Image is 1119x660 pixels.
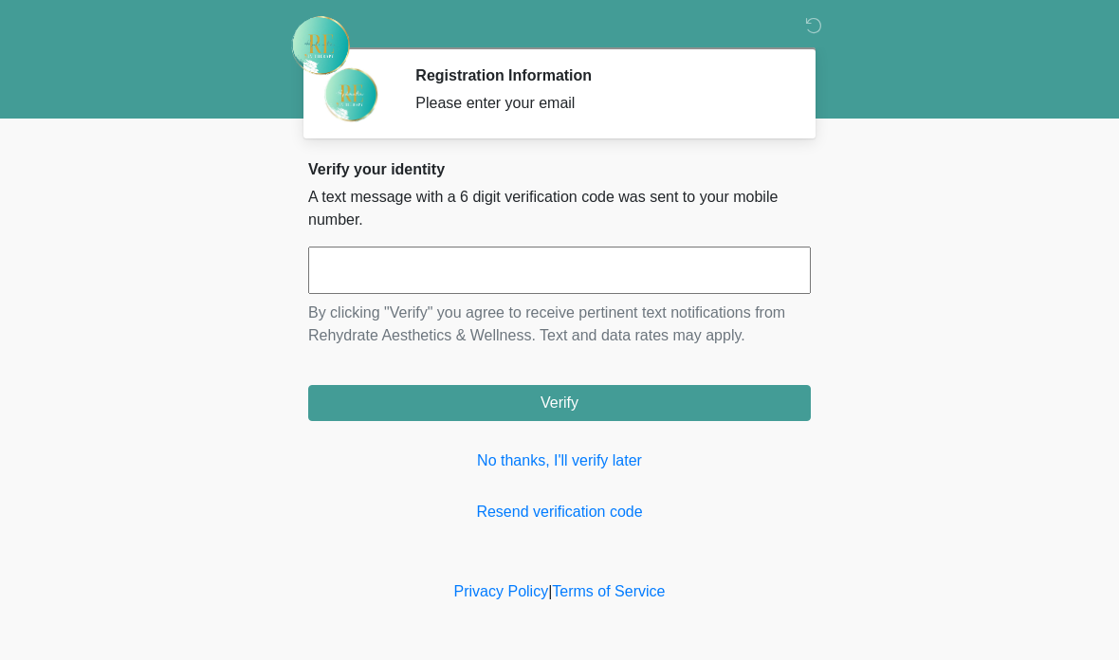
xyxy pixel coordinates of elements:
[308,186,811,231] p: A text message with a 6 digit verification code was sent to your mobile number.
[308,385,811,421] button: Verify
[322,66,379,123] img: Agent Avatar
[308,501,811,523] a: Resend verification code
[552,583,665,599] a: Terms of Service
[454,583,549,599] a: Privacy Policy
[548,583,552,599] a: |
[289,14,352,77] img: Rehydrate Aesthetics & Wellness Logo
[308,160,811,178] h2: Verify your identity
[308,449,811,472] a: No thanks, I'll verify later
[415,92,782,115] div: Please enter your email
[308,302,811,347] p: By clicking "Verify" you agree to receive pertinent text notifications from Rehydrate Aesthetics ...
